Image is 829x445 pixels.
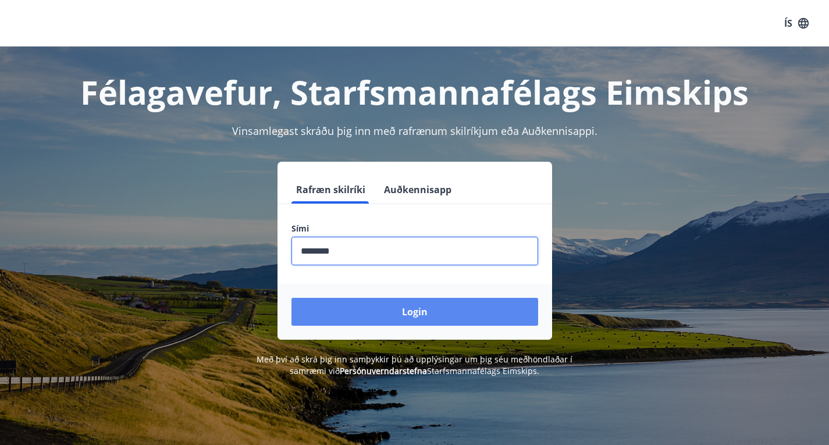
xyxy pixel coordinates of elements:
[291,223,538,234] label: Sími
[232,124,597,138] span: Vinsamlegast skráðu þig inn með rafrænum skilríkjum eða Auðkennisappi.
[257,354,572,376] span: Með því að skrá þig inn samþykkir þú að upplýsingar um þig séu meðhöndlaðar í samræmi við Starfsm...
[379,176,456,204] button: Auðkennisapp
[291,298,538,326] button: Login
[778,13,815,34] button: ÍS
[291,176,370,204] button: Rafræn skilríki
[340,365,427,376] a: Persónuverndarstefna
[14,70,815,114] h1: Félagavefur, Starfsmannafélags Eimskips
